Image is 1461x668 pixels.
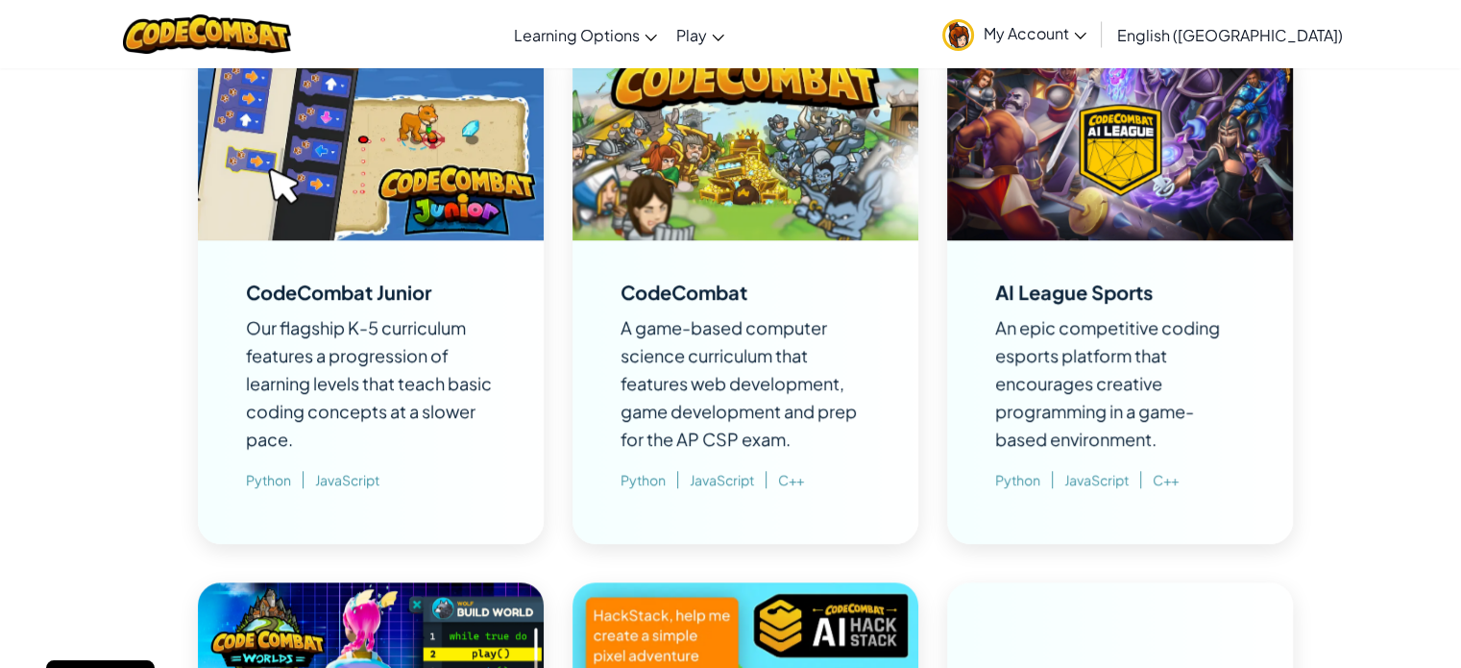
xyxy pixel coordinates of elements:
span: Python [995,471,1053,488]
span: Python [246,471,304,488]
img: avatar [942,19,974,51]
span: My Account [984,23,1086,43]
img: Image to illustrate CodeCombat [572,45,918,240]
img: Image to illustrate AI League Sports [947,45,1293,240]
span: JavaScript [1053,471,1141,488]
span: C++ [1141,471,1179,488]
span: JavaScript [304,471,379,488]
div: CodeCombat Junior [246,283,431,302]
span: English ([GEOGRAPHIC_DATA]) [1117,25,1343,45]
a: Play [667,9,734,61]
div: CodeCombat [621,283,747,302]
span: C++ [767,471,804,488]
a: My Account [933,4,1096,64]
img: Image to illustrate CodeCombat Junior [198,45,544,240]
a: Learning Options [504,9,667,61]
a: English ([GEOGRAPHIC_DATA]) [1108,9,1352,61]
span: Play [676,25,707,45]
span: A game-based computer science curriculum that features web development, game development and prep... [621,316,857,450]
div: AI League Sports [995,283,1153,302]
span: Our flagship K-5 curriculum features a progression of learning levels that teach basic coding con... [246,316,492,450]
span: Python [621,471,678,488]
span: An epic competitive coding esports platform that encourages creative programming in a game-based ... [995,316,1220,450]
img: CodeCombat logo [123,14,291,54]
span: JavaScript [678,471,767,488]
span: Learning Options [514,25,640,45]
